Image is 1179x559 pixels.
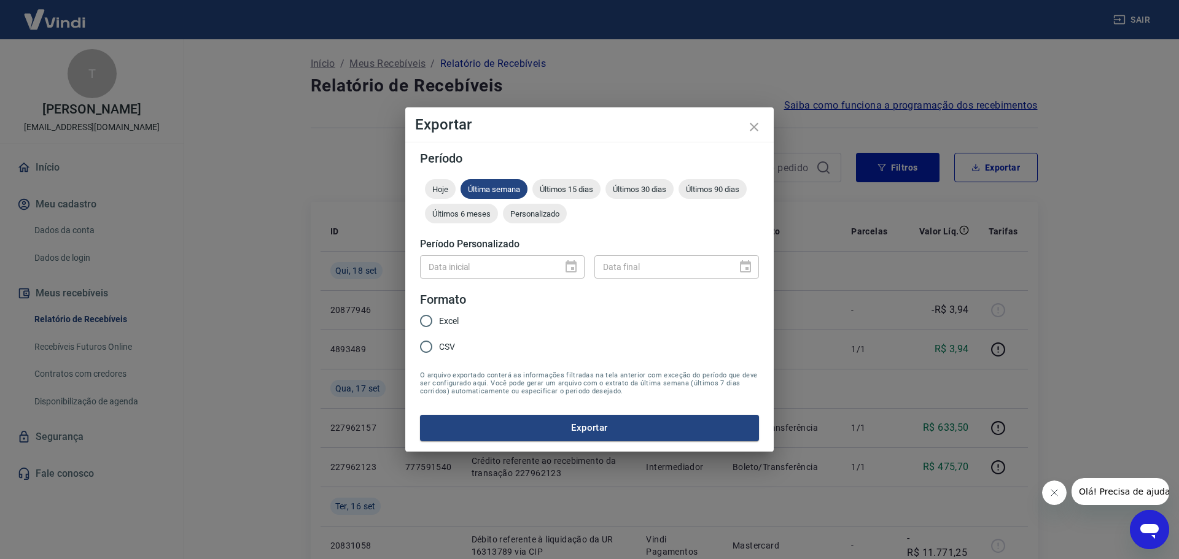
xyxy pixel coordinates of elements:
iframe: Fechar mensagem [1042,480,1067,505]
span: Personalizado [503,209,567,218]
h4: Exportar [415,117,764,132]
span: Últimos 15 dias [532,185,601,194]
span: Olá! Precisa de ajuda? [7,9,103,18]
span: CSV [439,341,455,353]
span: O arquivo exportado conterá as informações filtradas na tela anterior com exceção do período que ... [420,371,759,395]
div: Última semana [461,179,527,199]
input: DD/MM/YYYY [594,255,728,278]
span: Excel [439,315,459,328]
h5: Período [420,152,759,164]
div: Últimos 30 dias [605,179,674,199]
input: DD/MM/YYYY [420,255,554,278]
span: Últimos 90 dias [679,185,747,194]
div: Personalizado [503,204,567,223]
span: Últimos 6 meses [425,209,498,218]
button: close [739,112,769,142]
button: Exportar [420,415,759,441]
div: Últimos 6 meses [425,204,498,223]
iframe: Mensagem da empresa [1072,478,1169,505]
span: Últimos 30 dias [605,185,674,194]
span: Hoje [425,185,456,194]
span: Última semana [461,185,527,194]
legend: Formato [420,291,466,309]
h5: Período Personalizado [420,238,759,250]
div: Hoje [425,179,456,199]
div: Últimos 15 dias [532,179,601,199]
iframe: Botão para abrir a janela de mensagens [1130,510,1169,549]
div: Últimos 90 dias [679,179,747,199]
